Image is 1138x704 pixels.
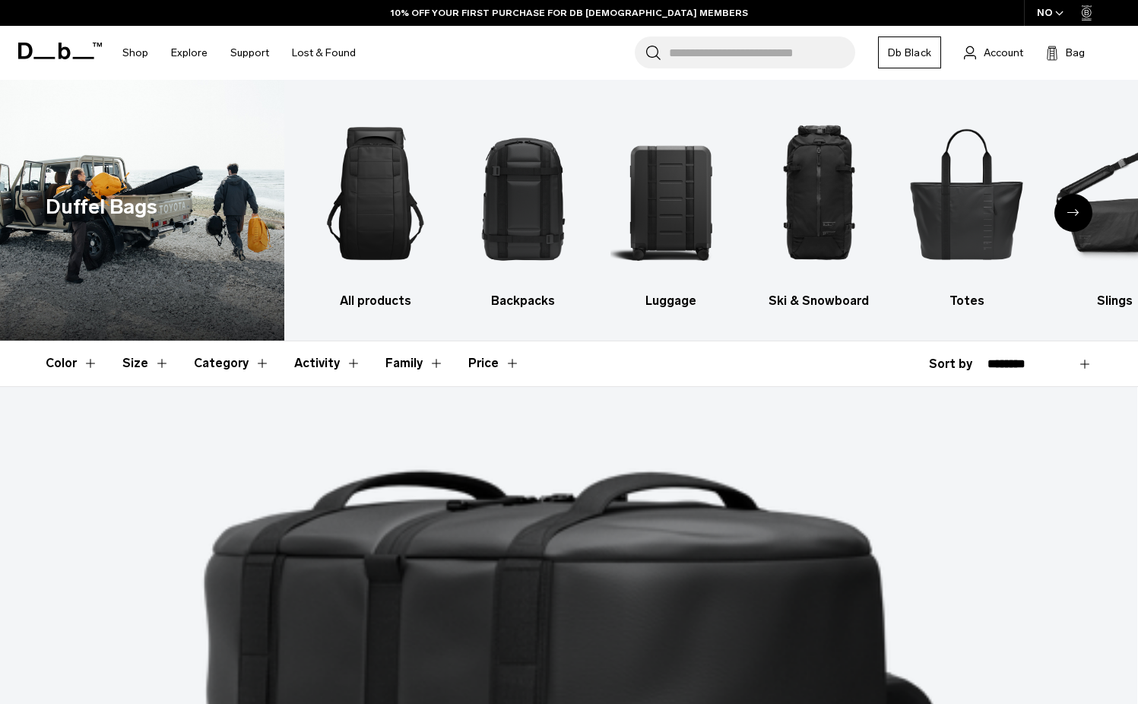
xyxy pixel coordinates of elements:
a: Db Black [878,36,941,68]
img: Db [315,103,436,284]
img: Db [906,103,1027,284]
span: Account [984,45,1023,61]
h3: Backpacks [463,292,584,310]
a: Support [230,26,269,80]
span: Bag [1066,45,1085,61]
button: Toggle Filter [46,341,98,385]
img: Db [759,103,880,284]
img: Db [610,103,731,284]
nav: Main Navigation [111,26,367,80]
li: 5 / 10 [906,103,1027,310]
a: Explore [171,26,208,80]
h1: Duffel Bags [46,192,157,223]
a: Shop [122,26,148,80]
li: 1 / 10 [315,103,436,310]
h3: Ski & Snowboard [759,292,880,310]
a: 10% OFF YOUR FIRST PURCHASE FOR DB [DEMOGRAPHIC_DATA] MEMBERS [391,6,748,20]
button: Toggle Filter [294,341,361,385]
a: Db All products [315,103,436,310]
h3: Luggage [610,292,731,310]
a: Lost & Found [292,26,356,80]
button: Bag [1046,43,1085,62]
li: 3 / 10 [610,103,731,310]
a: Db Totes [906,103,1027,310]
li: 2 / 10 [463,103,584,310]
h3: All products [315,292,436,310]
a: Db Ski & Snowboard [759,103,880,310]
div: Next slide [1054,194,1092,232]
a: Db Backpacks [463,103,584,310]
button: Toggle Price [468,341,520,385]
h3: Totes [906,292,1027,310]
img: Db [463,103,584,284]
button: Toggle Filter [122,341,170,385]
button: Toggle Filter [194,341,270,385]
a: Db Luggage [610,103,731,310]
a: Account [964,43,1023,62]
li: 4 / 10 [759,103,880,310]
button: Toggle Filter [385,341,444,385]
